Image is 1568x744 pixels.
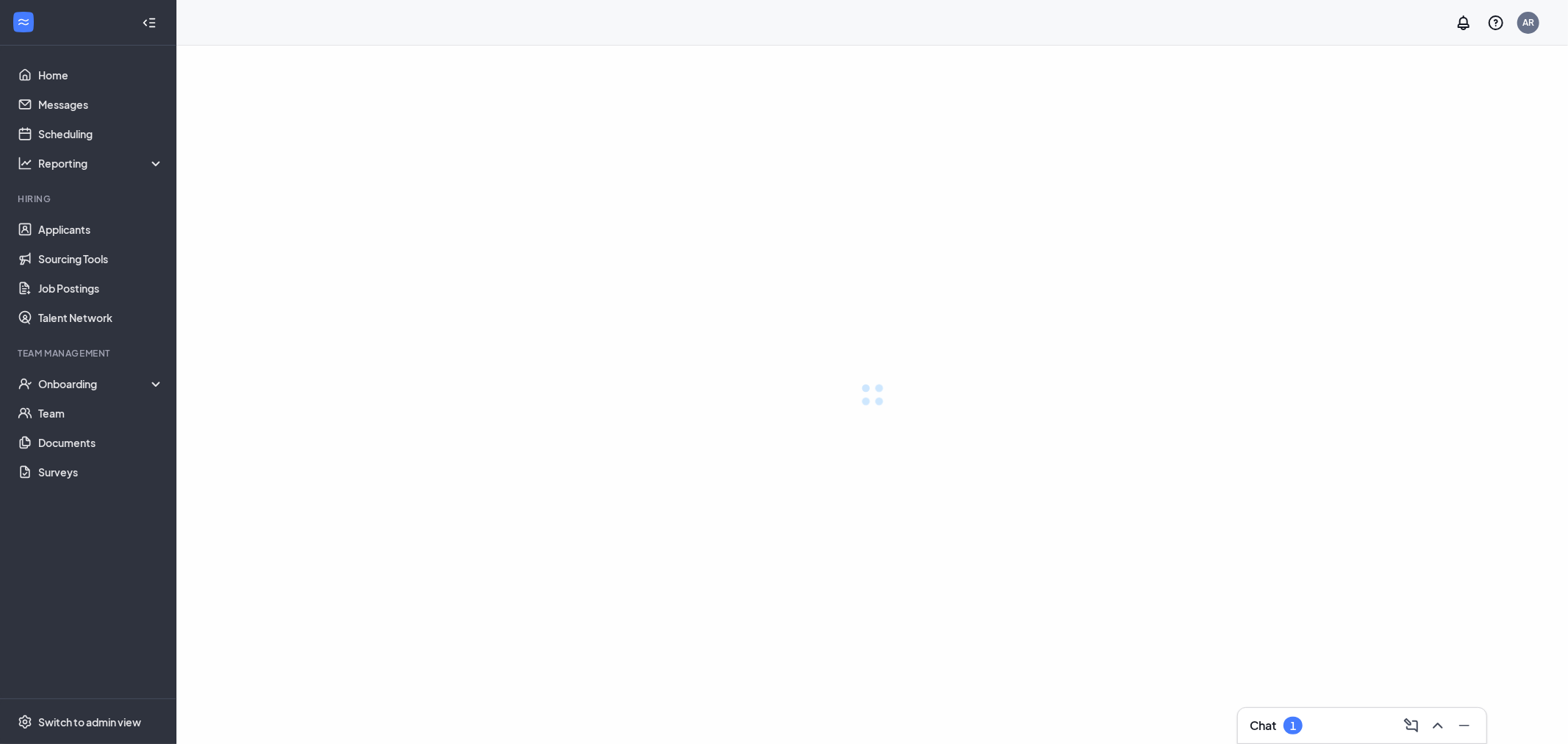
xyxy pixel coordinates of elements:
button: Minimize [1451,714,1475,737]
svg: Settings [18,715,32,729]
button: ComposeMessage [1398,714,1422,737]
a: Applicants [38,215,164,244]
a: Sourcing Tools [38,244,164,273]
a: Surveys [38,457,164,487]
svg: Analysis [18,156,32,171]
div: Reporting [38,156,165,171]
button: ChevronUp [1425,714,1448,737]
a: Talent Network [38,303,164,332]
svg: ComposeMessage [1403,717,1420,734]
div: Switch to admin view [38,715,141,729]
div: 1 [1290,720,1296,732]
a: Documents [38,428,164,457]
div: AR [1522,16,1534,29]
h3: Chat [1250,718,1276,734]
a: Scheduling [38,119,164,149]
div: Team Management [18,347,161,360]
svg: QuestionInfo [1487,14,1505,32]
div: Hiring [18,193,161,205]
svg: UserCheck [18,376,32,391]
svg: WorkstreamLogo [16,15,31,29]
a: Team [38,398,164,428]
a: Messages [38,90,164,119]
div: Onboarding [38,376,165,391]
svg: Notifications [1455,14,1472,32]
a: Home [38,60,164,90]
svg: Minimize [1456,717,1473,734]
a: Job Postings [38,273,164,303]
svg: Collapse [142,15,157,30]
svg: ChevronUp [1429,717,1447,734]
